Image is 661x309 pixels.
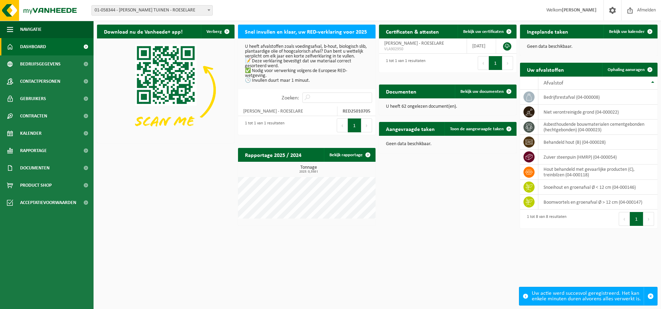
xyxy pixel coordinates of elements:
button: Next [643,212,654,226]
span: Verberg [206,29,222,34]
span: Gebruikers [20,90,46,107]
p: U heeft 62 ongelezen document(en). [386,104,510,109]
div: 1 tot 1 van 1 resultaten [241,118,284,133]
h3: Tonnage [241,165,376,174]
h2: Download nu de Vanheede+ app! [97,25,190,38]
button: Next [361,118,372,132]
span: Navigatie [20,21,42,38]
span: [PERSON_NAME] - ROESELARE [384,41,444,46]
button: Next [502,56,513,70]
button: Previous [619,212,630,226]
button: Verberg [201,25,234,38]
button: Previous [337,118,348,132]
a: Ophaling aanvragen [602,63,657,77]
td: behandeld hout (B) (04-000028) [538,135,658,150]
a: Bekijk uw kalender [603,25,657,38]
a: Toon de aangevraagde taken [444,122,516,136]
span: Product Shop [20,177,52,194]
span: 01-058344 - VANDECASTEELE BIRGER TUINEN - ROESELARE [92,6,212,15]
h2: Documenten [379,85,423,98]
label: Zoeken: [282,95,299,101]
button: 1 [630,212,643,226]
strong: [PERSON_NAME] [562,8,597,13]
span: Acceptatievoorwaarden [20,194,76,211]
h2: Rapportage 2025 / 2024 [238,148,308,161]
span: Contactpersonen [20,73,60,90]
td: hout behandeld met gevaarlijke producten (C), treinbilzen (04-000118) [538,165,658,180]
td: asbesthoudende bouwmaterialen cementgebonden (hechtgebonden) (04-000023) [538,120,658,135]
td: zuiver steenpuin (HMRP) (04-000054) [538,150,658,165]
p: U heeft afvalstoffen zoals voedingsafval, b-hout, biologisch slib, plantaardige olie of hoogcalor... [245,44,369,83]
span: 2025: 0,358 t [241,170,376,174]
span: Bekijk uw documenten [460,89,504,94]
p: Geen data beschikbaar. [386,142,510,147]
div: 1 tot 1 van 1 resultaten [382,55,425,71]
h2: Aangevraagde taken [379,122,442,135]
span: Ophaling aanvragen [608,68,645,72]
strong: RED25010705 [343,109,370,114]
span: Toon de aangevraagde taken [450,127,504,131]
h2: Certificaten & attesten [379,25,446,38]
img: Download de VHEPlus App [97,38,235,142]
td: snoeihout en groenafval Ø < 12 cm (04-000146) [538,180,658,195]
span: Documenten [20,159,50,177]
span: Contracten [20,107,47,125]
h2: Snel invullen en klaar, uw RED-verklaring voor 2025 [238,25,374,38]
div: 1 tot 8 van 8 resultaten [523,211,566,227]
td: bedrijfsrestafval (04-000008) [538,90,658,105]
td: boomwortels en groenafval Ø > 12 cm (04-000147) [538,195,658,210]
h2: Uw afvalstoffen [520,63,571,76]
button: 1 [489,56,502,70]
a: Bekijk uw certificaten [458,25,516,38]
button: Previous [478,56,489,70]
div: Uw actie werd succesvol geregistreerd. Het kan enkele minuten duren alvorens alles verwerkt is. [532,287,644,305]
span: Afvalstof [544,80,563,86]
span: Rapportage [20,142,47,159]
h2: Ingeplande taken [520,25,575,38]
a: Bekijk uw documenten [455,85,516,98]
a: Bekijk rapportage [324,148,375,162]
button: 1 [348,118,361,132]
span: Bekijk uw certificaten [463,29,504,34]
span: VLA902950 [384,46,461,52]
span: Bedrijfsgegevens [20,55,61,73]
p: Geen data beschikbaar. [527,44,651,49]
span: Bekijk uw kalender [609,29,645,34]
span: 01-058344 - VANDECASTEELE BIRGER TUINEN - ROESELARE [91,5,213,16]
td: [DATE] [467,38,496,54]
td: [PERSON_NAME] - ROESELARE [238,106,337,116]
span: Kalender [20,125,42,142]
td: niet verontreinigde grond (04-000022) [538,105,658,120]
span: Dashboard [20,38,46,55]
